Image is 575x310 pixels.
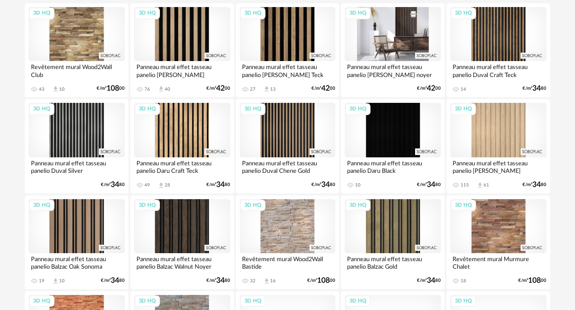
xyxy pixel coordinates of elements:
[236,3,340,97] a: 3D HQ Panneau mural effet tasseau panelio [PERSON_NAME] Teck 27 Download icon 13 €/m²4200
[165,182,170,188] div: 28
[341,99,445,193] a: 3D HQ Panneau mural effet tasseau panelio Daru Black 10 €/m²3480
[522,182,546,188] div: €/m² 80
[532,182,541,188] span: 34
[461,278,466,284] div: 18
[135,8,160,19] div: 3D HQ
[528,278,541,284] span: 108
[59,86,65,92] div: 10
[144,86,150,92] div: 76
[29,200,54,211] div: 3D HQ
[29,157,125,176] div: Panneau mural effet tasseau panelio Duval Silver
[345,200,371,211] div: 3D HQ
[52,278,59,285] span: Download icon
[240,8,265,19] div: 3D HQ
[206,278,230,284] div: €/m² 80
[240,200,265,211] div: 3D HQ
[270,86,276,92] div: 13
[59,278,65,284] div: 10
[236,99,340,193] a: 3D HQ Panneau mural effet tasseau panelio Duval Chene Gold €/m²3480
[461,86,466,92] div: 14
[522,85,546,92] div: €/m² 80
[206,182,230,188] div: €/m² 80
[446,195,550,289] a: 3D HQ Revêtement mural Murmure Chalet 18 €/m²10800
[311,182,335,188] div: €/m² 80
[240,103,265,115] div: 3D HQ
[25,99,129,193] a: 3D HQ Panneau mural effet tasseau panelio Duval Silver €/m²3480
[427,85,435,92] span: 42
[111,182,119,188] span: 34
[29,253,125,272] div: Panneau mural effet tasseau panelio Balzac Oak Sonoma
[250,86,256,92] div: 27
[25,195,129,289] a: 3D HQ Panneau mural effet tasseau panelio Balzac Oak Sonoma 19 Download icon 10 €/m²3480
[417,278,441,284] div: €/m² 80
[216,278,225,284] span: 34
[134,61,230,80] div: Panneau mural effet tasseau panelio [PERSON_NAME]
[345,61,441,80] div: Panneau mural effet tasseau panelio [PERSON_NAME] noyer
[111,278,119,284] span: 34
[101,182,125,188] div: €/m² 80
[321,182,330,188] span: 34
[130,99,234,193] a: 3D HQ Panneau mural effet tasseau panelio Daru Craft Teck 49 Download icon 28 €/m²3480
[450,253,546,272] div: Revêtement mural Murmure Chalet
[446,99,550,193] a: 3D HQ Panneau mural effet tasseau panelio [PERSON_NAME] 115 Download icon 61 €/m²3480
[532,85,541,92] span: 34
[446,3,550,97] a: 3D HQ Panneau mural effet tasseau panelio Duval Craft Teck 14 €/m²3480
[317,278,330,284] span: 108
[29,8,54,19] div: 3D HQ
[206,85,230,92] div: €/m² 00
[240,157,336,176] div: Panneau mural effet tasseau panelio Duval Chene Gold
[135,200,160,211] div: 3D HQ
[39,278,45,284] div: 19
[29,103,54,115] div: 3D HQ
[450,157,546,176] div: Panneau mural effet tasseau panelio [PERSON_NAME]
[236,195,340,289] a: 3D HQ Revêtement mural Wood2Wall Bastide 32 Download icon 16 €/m²10800
[518,278,546,284] div: €/m² 00
[417,85,441,92] div: €/m² 00
[240,253,336,272] div: Revêtement mural Wood2Wall Bastide
[29,61,125,80] div: Revêtement mural Wood2Wall Club
[130,195,234,289] a: 3D HQ Panneau mural effet tasseau panelio Balzac Walnut Noyer €/m²3480
[341,3,445,97] a: 3D HQ Panneau mural effet tasseau panelio [PERSON_NAME] noyer €/m²4200
[97,85,125,92] div: €/m² 00
[39,86,45,92] div: 43
[451,295,476,307] div: 3D HQ
[134,157,230,176] div: Panneau mural effet tasseau panelio Daru Craft Teck
[450,61,546,80] div: Panneau mural effet tasseau panelio Duval Craft Teck
[106,85,119,92] span: 108
[216,182,225,188] span: 34
[484,182,489,188] div: 61
[451,200,476,211] div: 3D HQ
[158,182,165,189] span: Download icon
[270,278,276,284] div: 16
[130,3,234,97] a: 3D HQ Panneau mural effet tasseau panelio [PERSON_NAME] 76 Download icon 40 €/m²4200
[240,61,336,80] div: Panneau mural effet tasseau panelio [PERSON_NAME] Teck
[135,103,160,115] div: 3D HQ
[427,182,435,188] span: 34
[263,278,270,285] span: Download icon
[355,182,361,188] div: 10
[341,195,445,289] a: 3D HQ Panneau mural effet tasseau panelio Balzac Gold €/m²3480
[321,85,330,92] span: 42
[144,182,150,188] div: 49
[29,295,54,307] div: 3D HQ
[52,85,59,93] span: Download icon
[250,278,256,284] div: 32
[307,278,335,284] div: €/m² 00
[345,157,441,176] div: Panneau mural effet tasseau panelio Daru Black
[263,85,270,93] span: Download icon
[134,253,230,272] div: Panneau mural effet tasseau panelio Balzac Walnut Noyer
[417,182,441,188] div: €/m² 80
[101,278,125,284] div: €/m² 80
[345,295,371,307] div: 3D HQ
[345,253,441,272] div: Panneau mural effet tasseau panelio Balzac Gold
[165,86,170,92] div: 40
[461,182,469,188] div: 115
[311,85,335,92] div: €/m² 00
[158,85,165,93] span: Download icon
[427,278,435,284] span: 34
[240,295,265,307] div: 3D HQ
[135,295,160,307] div: 3D HQ
[477,182,484,189] span: Download icon
[25,3,129,97] a: 3D HQ Revêtement mural Wood2Wall Club 43 Download icon 10 €/m²10800
[345,103,371,115] div: 3D HQ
